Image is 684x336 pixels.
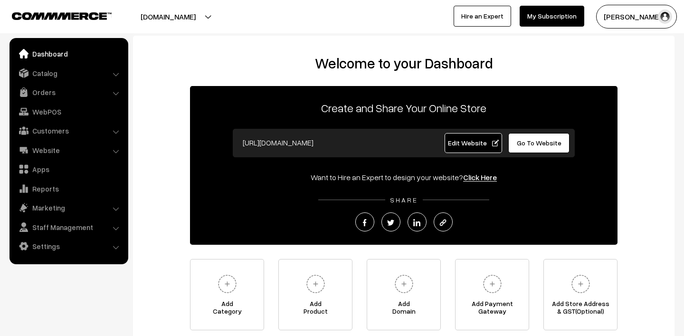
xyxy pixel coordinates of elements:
img: plus.svg [214,271,240,297]
a: My Subscription [520,6,584,27]
img: plus.svg [303,271,329,297]
img: plus.svg [568,271,594,297]
img: user [658,10,672,24]
a: Customers [12,122,125,139]
span: SHARE [385,196,423,204]
span: Add Store Address & GST(Optional) [544,300,617,319]
a: Click Here [463,173,497,182]
a: Add PaymentGateway [455,259,529,330]
a: Hire an Expert [454,6,511,27]
a: Dashboard [12,45,125,62]
button: [PERSON_NAME] [596,5,677,29]
p: Create and Share Your Online Store [190,99,617,116]
a: Add Store Address& GST(Optional) [543,259,617,330]
span: Add Payment Gateway [456,300,529,319]
img: plus.svg [479,271,505,297]
span: Add Product [279,300,352,319]
a: Orders [12,84,125,101]
a: AddDomain [367,259,441,330]
a: COMMMERCE [12,10,95,21]
a: AddProduct [278,259,352,330]
span: Edit Website [448,139,499,147]
a: Catalog [12,65,125,82]
a: Edit Website [445,133,503,153]
a: Apps [12,161,125,178]
a: WebPOS [12,103,125,120]
span: Go To Website [517,139,561,147]
a: AddCategory [190,259,264,330]
img: COMMMERCE [12,12,112,19]
a: Website [12,142,125,159]
span: Add Domain [367,300,440,319]
button: [DOMAIN_NAME] [107,5,229,29]
div: Want to Hire an Expert to design your website? [190,172,617,183]
a: Go To Website [508,133,570,153]
a: Marketing [12,199,125,216]
a: Reports [12,180,125,197]
h2: Welcome to your Dashboard [142,55,665,72]
img: plus.svg [391,271,417,297]
a: Staff Management [12,219,125,236]
span: Add Category [190,300,264,319]
a: Settings [12,238,125,255]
